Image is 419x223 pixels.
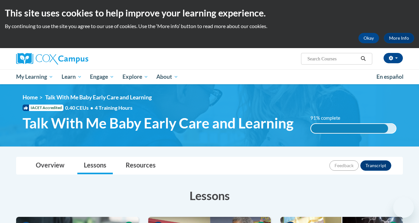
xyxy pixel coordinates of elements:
[311,124,388,133] div: 91% complete
[16,73,53,81] span: My Learning
[118,69,152,84] a: Explore
[358,33,379,43] button: Okay
[16,188,403,204] h3: Lessons
[5,6,414,19] h2: This site uses cookies to help improve your learning experience.
[45,94,152,101] span: Talk With Me Baby Early Care and Learning
[65,104,95,111] span: 0.40 CEUs
[23,115,294,132] span: Talk With Me Baby Early Care and Learning
[372,70,408,84] a: En español
[358,55,368,63] button: Search
[310,115,347,122] label: 91% complete
[384,53,403,63] button: Account Settings
[95,105,132,111] span: 4 Training Hours
[16,53,88,65] img: Cox Campus
[5,23,414,30] p: By continuing to use the site you agree to our use of cookies. Use the ‘More info’ button to read...
[12,69,57,84] a: My Learning
[122,73,148,81] span: Explore
[119,157,162,174] a: Resources
[86,69,118,84] a: Engage
[62,73,82,81] span: Learn
[152,69,183,84] a: About
[393,197,414,218] iframe: Button to launch messaging window
[23,105,63,111] span: IACET Accredited
[307,55,358,63] input: Search Courses
[57,69,86,84] a: Learn
[156,73,178,81] span: About
[90,73,114,81] span: Engage
[384,33,414,43] a: More Info
[360,160,391,171] button: Transcript
[29,157,71,174] a: Overview
[6,69,413,84] div: Main menu
[23,94,38,101] a: Home
[16,53,139,65] a: Cox Campus
[90,105,93,111] span: •
[376,73,404,80] span: En español
[77,157,113,174] a: Lessons
[329,160,359,171] button: Feedback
